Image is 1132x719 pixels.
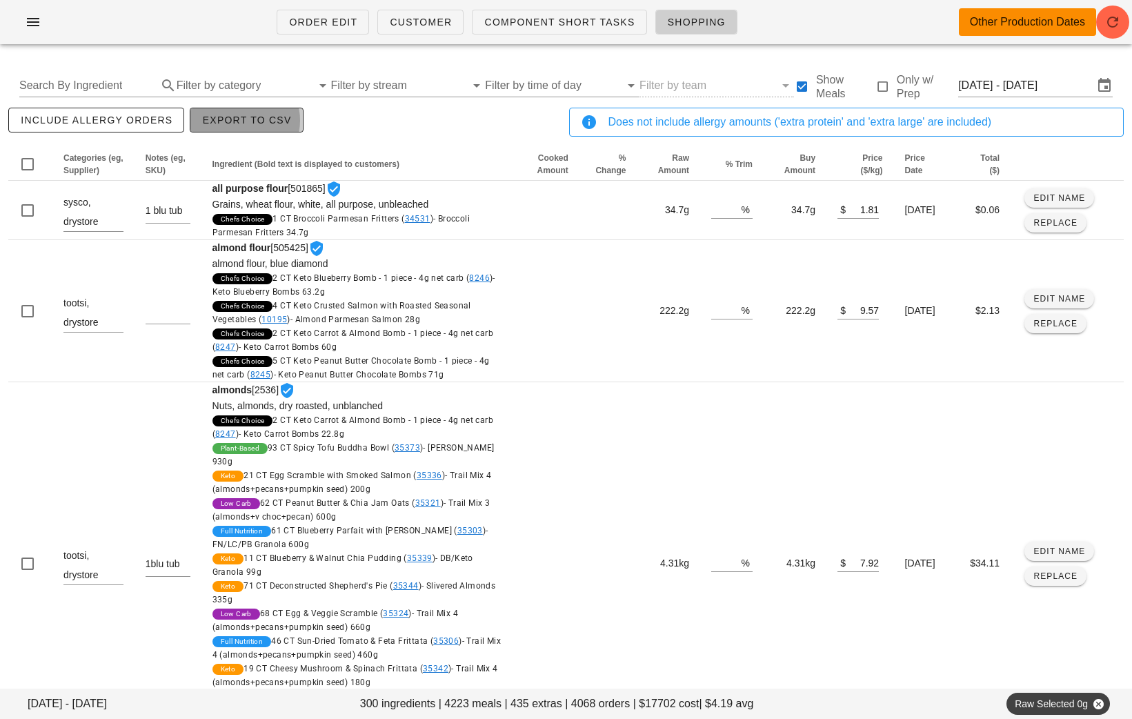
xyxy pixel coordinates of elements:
[239,342,337,352] span: - Keto Carrot Bombs 60g
[826,148,893,181] th: Price ($/kg): Not sorted. Activate to sort ascending.
[415,498,441,508] a: 35321
[537,153,568,175] span: Cooked Amount
[472,10,646,35] a: Component Short Tasks
[146,153,186,175] span: Notes (eg, SKU)
[742,200,753,218] div: %
[860,153,882,175] span: Price ($/kg)
[288,17,357,28] span: Order Edit
[201,148,513,181] th: Ingredient (Bold text is displayed to customers): Not sorted. Activate to sort ascending.
[1033,319,1078,328] span: Replace
[8,108,184,132] button: include allergy orders
[894,181,952,240] td: [DATE]
[1024,542,1094,561] button: Edit Name
[212,159,399,169] span: Ingredient (Bold text is displayed to customers)
[212,242,502,382] span: [505425]
[221,443,259,454] span: Plant-Based
[250,370,271,380] a: 8245
[742,553,753,571] div: %
[1033,571,1078,581] span: Replace
[212,273,495,297] span: 2 CT Keto Blueberry Bomb - 1 piece - 4g net carb ( )
[975,305,1000,316] span: $2.13
[1033,218,1078,228] span: Replace
[579,148,637,181] th: % Change: Not sorted. Activate to sort ascending.
[212,636,501,660] span: 46 CT Sun-Dried Tomato & Feta Frittata ( )
[212,526,488,549] span: - FN/LC/PB Granola 600g
[135,148,201,181] th: Notes (eg, SKU): Not sorted. Activate to sort ascending.
[897,73,958,101] label: Only w/ Prep
[212,581,496,604] span: 71 CT Deconstructed Shepherd's Pie ( )
[637,240,700,382] td: 222.2g
[239,429,344,439] span: - Keto Carrot Bombs 22.8g
[212,199,429,210] span: Grains, wheat flour, white, all purpose, unbleached
[221,328,265,339] span: Chefs Choice
[699,696,753,712] span: | $4.19 avg
[469,273,490,283] a: 8246
[290,315,420,324] span: - Almond Parmesan Salmon 28g
[894,148,952,181] th: Price Date: Not sorted. Activate to sort ascending.
[1024,213,1086,233] button: Replace
[221,301,265,312] span: Chefs Choice
[457,526,483,535] a: 35303
[894,240,952,382] td: [DATE]
[190,108,303,132] button: Export to CSV
[212,609,458,632] span: 68 CT Egg & Veggie Scramble ( )
[212,400,383,411] span: Nuts, almonds, dry roasted, unblanched
[423,664,448,673] a: 35342
[212,553,473,577] span: 11 CT Blueberry & Walnut Chia Pudding ( )
[905,153,925,175] span: Price Date
[20,115,172,126] span: include allergy orders
[221,553,236,564] span: Keto
[212,328,493,352] span: 2 CT Keto Carrot & Almond Bomb - 1 piece - 4g net carb ( )
[212,214,470,237] span: 1 CT Broccoli Parmesan Fritters ( )
[212,356,490,380] span: 5 CT Keto Peanut Butter Chocolate Bomb - 1 piece - 4g net carb ( )
[837,301,846,319] div: $
[212,443,495,466] span: 93 CT Spicy Tofu Buddha Bowl ( )
[764,240,826,382] td: 222.2g
[837,200,846,218] div: $
[221,273,265,284] span: Chefs Choice
[1092,698,1104,710] button: Close
[215,342,236,352] a: 8247
[389,17,452,28] span: Customer
[405,214,430,224] a: 34531
[221,214,265,225] span: Chefs Choice
[274,370,444,380] span: - Keto Peanut Butter Chocolate Bombs 71g
[52,148,135,181] th: Categories (eg, Supplier): Not sorted. Activate to sort ascending.
[393,581,419,591] a: 35344
[212,526,488,549] span: 61 CT Blueberry Parfait with [PERSON_NAME] ( )
[637,181,700,240] td: 34.7g
[485,75,639,97] div: Filter by time of day
[764,148,826,181] th: Buy Amount: Not sorted. Activate to sort ascending.
[201,115,291,126] span: Export to CSV
[513,148,579,181] th: Cooked Amount: Not sorted. Activate to sort ascending.
[970,558,1000,569] span: $34.11
[331,75,486,97] div: Filter by stream
[764,181,826,240] td: 34.7g
[742,301,753,319] div: %
[980,153,1000,175] span: Total ($)
[215,429,236,439] a: 8247
[395,443,420,453] a: 35373
[212,258,328,269] span: almond flour, blue diamond
[383,609,408,618] a: 35324
[655,10,737,35] a: Shopping
[221,526,264,537] span: Full Nutrition
[212,301,471,324] span: 4 CT Keto Crusted Salmon with Roasted Seasonal Vegetables ( )
[595,153,626,175] span: % Change
[63,153,123,175] span: Categories (eg, Supplier)
[816,73,875,101] label: Show Meals
[433,636,459,646] a: 35306
[837,553,846,571] div: $
[1024,314,1086,333] button: Replace
[951,148,1011,181] th: Total ($): Not sorted. Activate to sort ascending.
[784,153,815,175] span: Buy Amount
[975,204,1000,215] span: $0.06
[212,384,252,395] strong: almonds
[1024,289,1094,308] button: Edit Name
[667,17,726,28] span: Shopping
[1033,294,1085,304] span: Edit Name
[221,471,236,482] span: Keto
[212,183,288,194] strong: all purpose flour
[726,159,753,169] span: % Trim
[212,415,493,439] span: 2 CT Keto Carrot & Almond Bomb - 1 piece - 4g net carb ( )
